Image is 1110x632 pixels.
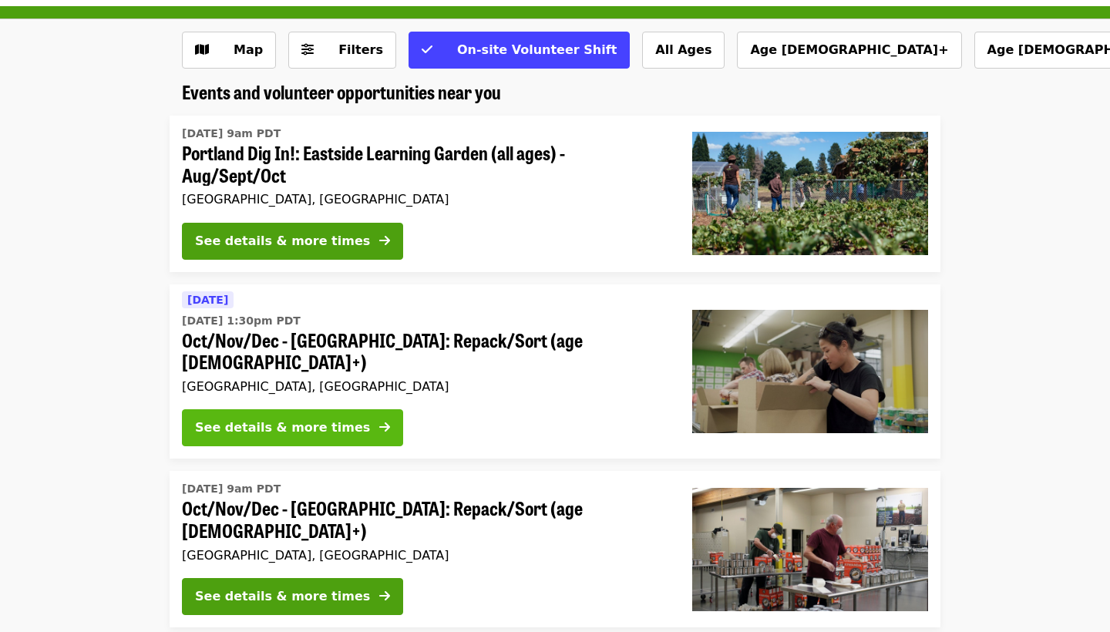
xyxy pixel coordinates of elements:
span: Events and volunteer opportunities near you [182,78,501,105]
i: check icon [422,42,432,57]
div: [GEOGRAPHIC_DATA], [GEOGRAPHIC_DATA] [182,192,668,207]
button: All Ages [642,32,725,69]
span: Oct/Nov/Dec - [GEOGRAPHIC_DATA]: Repack/Sort (age [DEMOGRAPHIC_DATA]+) [182,329,668,374]
div: [GEOGRAPHIC_DATA], [GEOGRAPHIC_DATA] [182,548,668,563]
i: arrow-right icon [379,234,390,248]
button: Filters (0 selected) [288,32,396,69]
time: [DATE] 9am PDT [182,126,281,142]
span: Oct/Nov/Dec - [GEOGRAPHIC_DATA]: Repack/Sort (age [DEMOGRAPHIC_DATA]+) [182,497,668,542]
i: map icon [195,42,209,57]
span: [DATE] [187,294,228,306]
button: Show map view [182,32,276,69]
span: Portland Dig In!: Eastside Learning Garden (all ages) - Aug/Sept/Oct [182,142,668,187]
div: See details & more times [195,232,370,250]
button: See details & more times [182,223,403,260]
a: See details for "Oct/Nov/Dec - Portland: Repack/Sort (age 8+)" [170,284,940,459]
i: arrow-right icon [379,420,390,435]
div: [GEOGRAPHIC_DATA], [GEOGRAPHIC_DATA] [182,379,668,394]
button: Age [DEMOGRAPHIC_DATA]+ [737,32,961,69]
i: sliders-h icon [301,42,314,57]
button: See details & more times [182,409,403,446]
span: Map [234,42,263,57]
a: See details for "Oct/Nov/Dec - Portland: Repack/Sort (age 16+)" [170,471,940,627]
time: [DATE] 1:30pm PDT [182,313,301,329]
time: [DATE] 9am PDT [182,481,281,497]
img: Portland Dig In!: Eastside Learning Garden (all ages) - Aug/Sept/Oct organized by Oregon Food Bank [692,132,928,255]
a: See details for "Portland Dig In!: Eastside Learning Garden (all ages) - Aug/Sept/Oct" [170,116,940,272]
div: See details & more times [195,419,370,437]
i: arrow-right icon [379,589,390,603]
div: See details & more times [195,587,370,606]
span: Filters [338,42,383,57]
img: Oct/Nov/Dec - Portland: Repack/Sort (age 8+) organized by Oregon Food Bank [692,310,928,433]
button: On-site Volunteer Shift [409,32,630,69]
button: See details & more times [182,578,403,615]
span: On-site Volunteer Shift [457,42,617,57]
img: Oct/Nov/Dec - Portland: Repack/Sort (age 16+) organized by Oregon Food Bank [692,488,928,611]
